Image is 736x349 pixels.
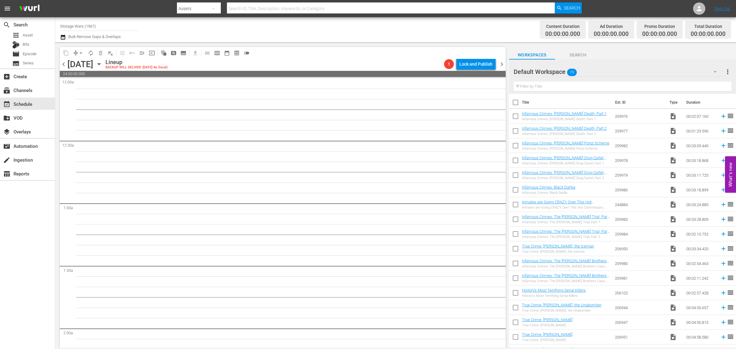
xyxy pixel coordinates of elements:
td: 209984 [612,227,667,241]
div: Promo Duration [642,22,677,31]
span: Loop Content [86,48,96,58]
span: Clear Lineup [105,48,115,58]
span: reorder [727,127,734,134]
div: True Crime: [PERSON_NAME], the Iceman [522,250,594,254]
td: 206102 [612,286,667,300]
span: Copy Lineup [61,48,71,58]
td: 209980 [612,256,667,271]
span: Revert to Primary Episode [127,48,137,58]
a: Inmates are Going CRAZY Over This Hot Commissary Commodity [522,200,594,209]
span: Video [669,230,677,238]
td: 206944 [612,300,667,315]
svg: Add to Schedule [720,201,727,208]
td: 00:04:50.815 [684,315,718,330]
div: Ad Duration [594,22,629,31]
a: Infamous Crimes: [PERSON_NAME] Ponzi Scheme [522,141,609,145]
a: Infamous Crimes: [PERSON_NAME] Drug Cartel, Part 2 [522,170,607,179]
span: Bulk Remove Gaps & Overlaps [67,34,121,39]
span: Video [669,216,677,223]
td: 206947 [612,315,667,330]
span: 24:00:00.000 [60,71,506,77]
div: [DATE] [67,59,93,69]
div: True Crime: [PERSON_NAME], the Unabomber [522,309,601,313]
td: 00:03:34.420 [684,241,718,256]
svg: Add to Schedule [720,245,727,252]
span: Schedule [3,101,10,108]
span: Select an event to delete [96,48,105,58]
span: reorder [727,201,734,208]
span: 24 hours Lineup View is OFF [242,48,251,58]
svg: Add to Schedule [720,260,727,267]
span: more_vert [724,68,731,75]
svg: Add to Schedule [720,334,727,340]
div: True Crime: [PERSON_NAME] [522,323,573,327]
span: reorder [727,289,734,296]
th: Title [522,94,612,111]
div: Total Duration [691,22,726,31]
span: 00:00:00.000 [642,31,677,38]
span: Day Calendar View [200,47,212,59]
span: chevron_right [498,60,506,68]
a: True Crime: [PERSON_NAME] [522,317,573,322]
span: Video [669,186,677,194]
div: Default Workspace [514,63,723,80]
a: Sign Out [714,6,730,11]
td: 209976 [612,109,667,124]
th: Duration [683,94,719,111]
span: 79 [567,66,577,79]
span: View Backup [232,48,242,58]
span: Video [669,333,677,341]
svg: Add to Schedule [720,157,727,164]
span: Refresh All Search Blocks [157,47,169,59]
span: Video [669,260,677,267]
span: Workspaces [509,51,555,59]
span: date_range_outlined [224,50,230,56]
span: Create [3,73,10,80]
td: 209986 [612,182,667,197]
div: Infamous Crimes: The [PERSON_NAME] Trial, Part 1 [522,220,610,224]
td: 00:01:29.590 [684,124,718,138]
div: Infamous Crimes: The [PERSON_NAME] Brothers Case, Part 2 [522,279,610,283]
span: VOD [3,114,10,122]
span: Ingestion [3,156,10,164]
span: calendar_view_week_outlined [214,50,220,56]
div: Infamous Crimes: The [PERSON_NAME] Trial, Part 2 [522,235,610,239]
div: Infamous Crimes: [PERSON_NAME] Drug Cartel, Part 1 [522,161,610,165]
td: 00:03:18.899 [684,182,718,197]
a: Infamous Crimes: The [PERSON_NAME] Brothers Case, Part 2 [522,273,609,282]
a: True Crime: [PERSON_NAME] [522,332,573,337]
button: Search [555,2,582,13]
span: toggle_off [243,50,250,56]
td: 244884 [612,197,667,212]
span: Search [3,21,10,29]
td: 00:02:07.160 [684,109,718,124]
span: Asset [23,32,33,38]
svg: Add to Schedule [720,113,727,120]
div: Infamous Crimes: [PERSON_NAME] Ponzi Scheme [522,147,609,151]
span: reorder [727,245,734,252]
td: 00:02:54.463 [684,256,718,271]
a: Infamous Crimes: Black Dahlia [522,185,575,190]
span: playlist_remove_outlined [107,50,113,56]
span: 00:00:00.000 [545,31,580,38]
svg: Add to Schedule [720,231,727,237]
span: input [149,50,155,56]
th: Ext. ID [611,94,665,111]
span: Video [669,319,677,326]
span: Bits [23,41,29,48]
span: Video [669,127,677,135]
td: 00:03:11.725 [684,168,718,182]
svg: Add to Schedule [720,186,727,193]
span: 00:00:00.000 [691,31,726,38]
span: Remove Gaps & Overlaps [71,48,86,58]
div: Infamous Crimes: [PERSON_NAME] Death, Part 2 [522,132,607,136]
div: Lock and Publish [459,59,493,70]
th: Type [666,94,683,111]
img: ans4CAIJ8jUAAAAAAAAAAAAAAAAAAAAAAAAgQb4GAAAAAAAAAAAAAAAAAAAAAAAAJMjXAAAAAAAAAAAAAAAAAAAAAAAAgAT5G... [15,2,44,16]
button: Open Feedback Widget [725,156,736,193]
td: 206950 [612,241,667,256]
span: 00:00:00.000 [594,31,629,38]
span: Month Calendar View [222,48,232,58]
span: Video [669,171,677,179]
span: Video [669,274,677,282]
